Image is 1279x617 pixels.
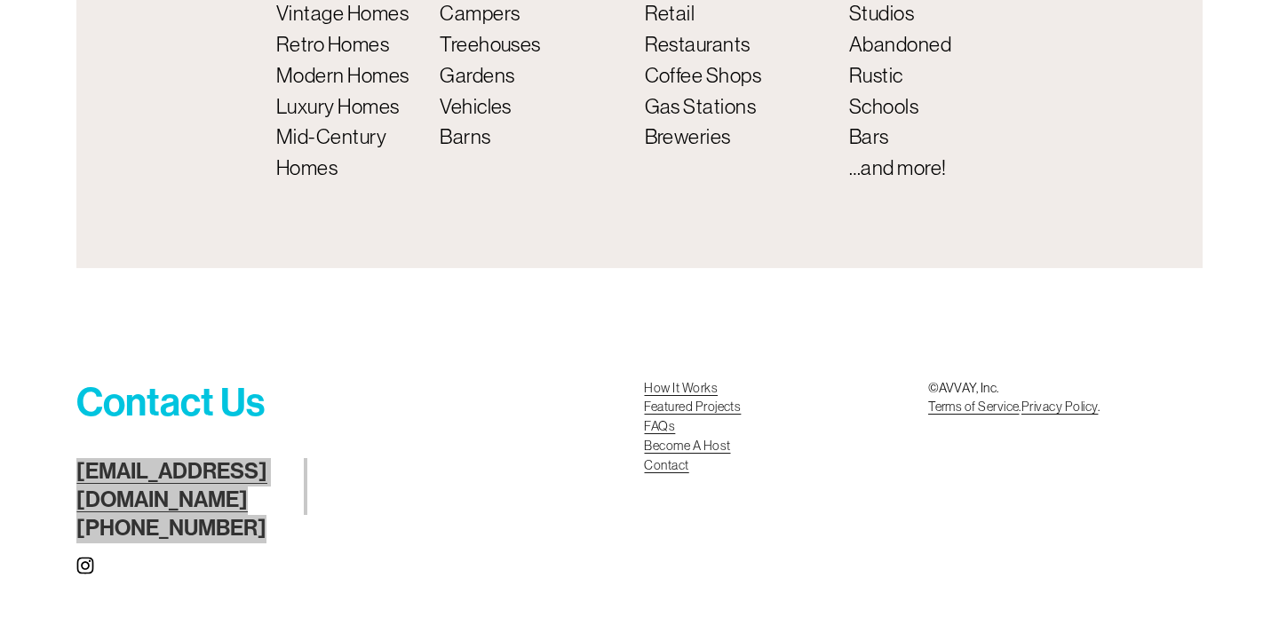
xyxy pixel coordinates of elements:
[928,379,1203,418] p: ©AVVAY, Inc. . .
[76,379,303,427] h3: Contact Us
[76,458,303,515] a: [EMAIL_ADDRESS][DOMAIN_NAME]
[76,557,94,574] a: Instagram
[644,417,675,437] a: FAQs
[1021,398,1099,417] a: Privacy Policy
[928,398,1019,417] a: Terms of Service
[76,458,303,543] h4: [PHONE_NUMBER]
[644,398,741,417] a: Featured Projects
[644,379,718,399] a: How It Works
[644,437,730,476] a: Become A HostContact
